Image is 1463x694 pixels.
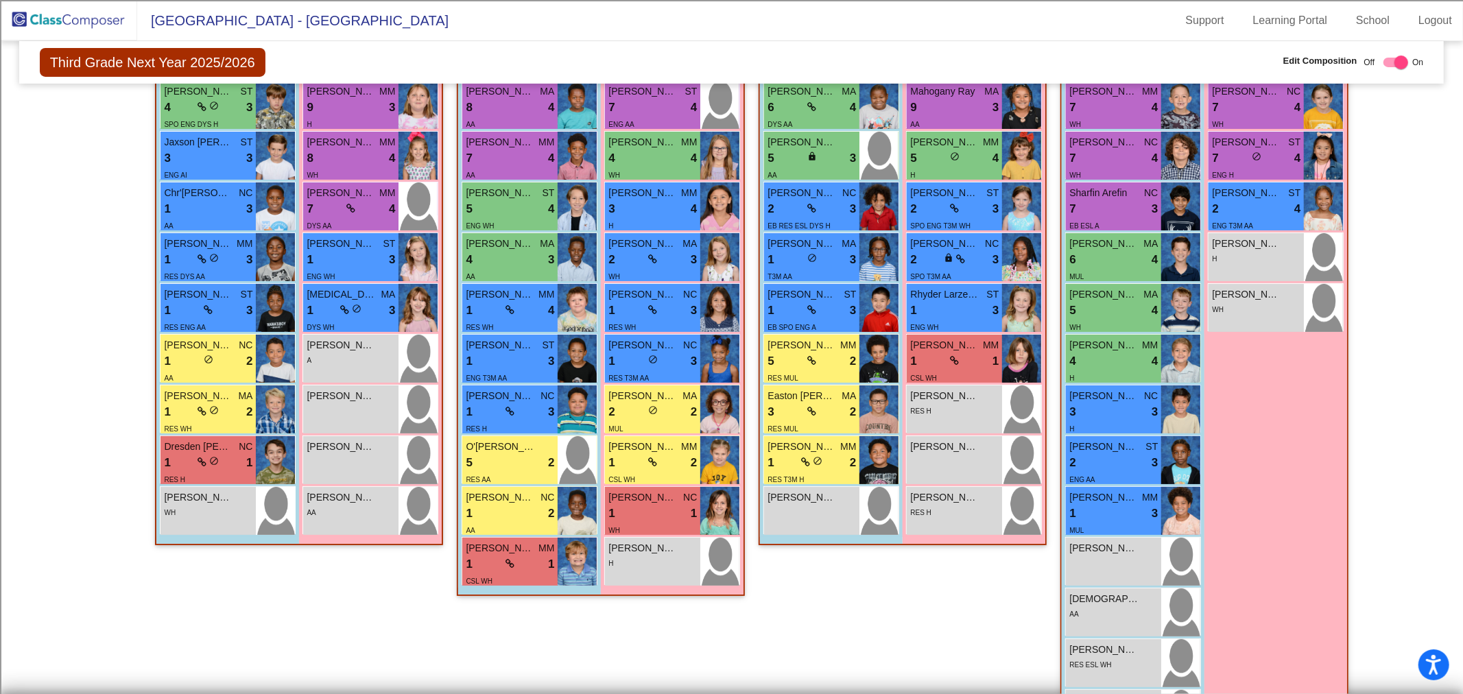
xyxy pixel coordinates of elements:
span: 2 [910,200,916,218]
span: [PERSON_NAME] [1069,287,1138,302]
span: NC [1144,186,1158,200]
span: [PERSON_NAME] [910,186,979,200]
span: 7 [1069,99,1075,117]
span: [PERSON_NAME] [1212,84,1281,99]
span: [PERSON_NAME] [164,84,233,99]
span: 1 [910,302,916,320]
input: Search sources [5,479,127,493]
span: 4 [691,99,697,117]
span: 9 [910,99,916,117]
div: Journal [5,205,1458,217]
span: 2 [850,403,856,421]
div: Print [5,168,1458,180]
span: 1 [608,352,615,370]
div: TODO: put dlg title [5,267,1458,279]
span: 3 [1069,403,1075,421]
span: 3 [246,200,252,218]
span: H [1212,255,1217,263]
span: 7 [307,200,313,218]
span: 4 [548,149,554,167]
span: 5 [768,352,774,370]
span: 3 [246,99,252,117]
span: EB ESL A [1069,222,1099,230]
span: Sharfin Arefin [1069,186,1138,200]
span: DYS AA [307,222,331,230]
span: WH [1069,121,1081,128]
span: 3 [389,302,395,320]
div: SAVE [5,417,1458,429]
span: 4 [850,99,856,117]
span: ST [987,287,999,302]
span: ST [241,84,253,99]
span: do_not_disturb_alt [209,101,219,110]
div: Home [5,5,287,18]
div: Sort New > Old [5,45,1458,57]
div: CANCEL [5,294,1458,306]
span: Rhyder Larzelier [910,287,979,302]
span: [PERSON_NAME] [768,135,836,149]
span: ST [987,186,999,200]
span: 4 [1152,149,1158,167]
span: MM [681,135,697,149]
div: Rename [5,106,1458,119]
span: 1 [164,251,170,269]
span: H [307,121,311,128]
span: 3 [246,149,252,167]
span: MM [379,186,395,200]
span: do_not_disturb_alt [950,152,960,161]
span: A [307,357,311,364]
span: [PERSON_NAME] [466,389,534,403]
span: MA [842,389,856,403]
span: WH [1212,121,1224,128]
span: ST [685,84,698,99]
div: ??? [5,306,1458,318]
span: do_not_disturb_alt [209,253,219,263]
div: Delete [5,69,1458,82]
span: MM [983,338,999,352]
span: ENG H [1212,171,1234,179]
span: 4 [608,149,615,167]
span: [MEDICAL_DATA][PERSON_NAME] [307,287,375,302]
span: [PERSON_NAME] [768,237,836,251]
span: 2 [608,403,615,421]
span: [PERSON_NAME] [910,237,979,251]
span: NC [1287,84,1300,99]
span: 4 [691,200,697,218]
span: [PERSON_NAME] [608,135,677,149]
span: [PERSON_NAME] [164,389,233,403]
span: do_not_disturb_alt [807,253,817,263]
span: 4 [548,302,554,320]
span: 7 [608,99,615,117]
span: 5 [1069,302,1075,320]
span: Third Grade Next Year 2025/2026 [40,48,265,77]
span: 5 [768,149,774,167]
span: 4 [691,149,697,167]
div: Options [5,82,1458,94]
span: EB RES ESL DYS H [768,222,830,230]
span: 6 [1069,251,1075,269]
span: 1 [164,403,170,421]
span: AA [466,273,475,280]
span: CSL WH [910,374,937,382]
span: H [1069,374,1074,382]
span: 1 [466,302,472,320]
span: 3 [548,403,554,421]
span: MA [1143,237,1158,251]
span: Chr'[PERSON_NAME] [164,186,233,200]
span: 3 [1152,403,1158,421]
span: MA [381,287,395,302]
span: AA [164,374,173,382]
span: AA [466,121,475,128]
span: NC [683,338,697,352]
span: [PERSON_NAME] Daily [1212,186,1281,200]
span: MM [237,237,252,251]
span: 2 [246,403,252,421]
span: NC [985,237,999,251]
span: [PERSON_NAME] [608,237,677,251]
span: Off [1364,56,1375,69]
span: AA [768,171,776,179]
span: 4 [1152,352,1158,370]
span: 1 [768,251,774,269]
span: [PERSON_NAME] [1069,389,1138,403]
span: 3 [992,200,999,218]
